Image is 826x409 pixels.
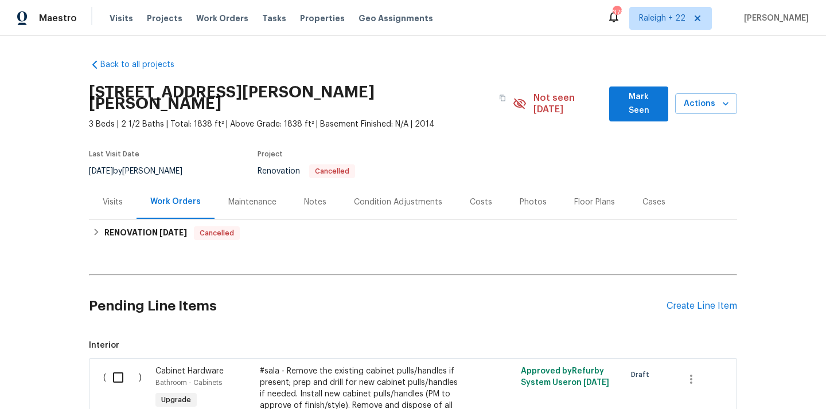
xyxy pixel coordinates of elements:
div: Cases [642,196,665,208]
span: Maestro [39,13,77,24]
span: Actions [684,97,728,111]
span: Geo Assignments [359,13,433,24]
div: 379 [613,7,621,18]
span: Cancelled [195,227,239,239]
div: RENOVATION [DATE]Cancelled [89,219,737,247]
div: Visits [103,196,123,208]
span: Last Visit Date [89,151,139,158]
div: Work Orders [150,196,201,207]
span: [PERSON_NAME] [739,13,809,24]
h2: [STREET_ADDRESS][PERSON_NAME][PERSON_NAME] [89,86,492,109]
span: Upgrade [157,394,196,406]
span: Raleigh + 22 [639,13,685,24]
div: by [PERSON_NAME] [89,164,196,178]
span: Bathroom - Cabinets [155,379,222,386]
div: Maintenance [228,196,276,208]
div: Costs [470,196,492,208]
span: Mark Seen [618,90,659,118]
span: Not seen [DATE] [533,92,603,115]
span: [DATE] [89,167,113,175]
div: Photos [520,196,547,208]
span: Work Orders [196,13,248,24]
span: Draft [631,369,654,380]
span: 3 Beds | 2 1/2 Baths | Total: 1838 ft² | Above Grade: 1838 ft² | Basement Finished: N/A | 2014 [89,119,513,130]
div: Condition Adjustments [354,196,442,208]
h6: RENOVATION [104,226,187,240]
h2: Pending Line Items [89,280,667,333]
button: Copy Address [492,88,513,108]
a: Back to all projects [89,59,199,70]
span: Tasks [262,14,286,22]
div: Floor Plans [574,196,615,208]
button: Mark Seen [609,86,668,121]
button: Actions [675,93,737,115]
span: Projects [147,13,182,24]
div: Create Line Item [667,301,737,312]
span: Renovation [258,167,355,175]
span: Visits [110,13,133,24]
span: Interior [89,340,737,351]
span: Cancelled [310,168,354,175]
span: Approved by Refurby System User on [521,367,609,387]
span: Cabinet Hardware [155,367,224,375]
div: Notes [304,196,326,208]
span: [DATE] [583,379,609,387]
span: Project [258,151,283,158]
span: [DATE] [159,229,187,237]
span: Properties [300,13,345,24]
